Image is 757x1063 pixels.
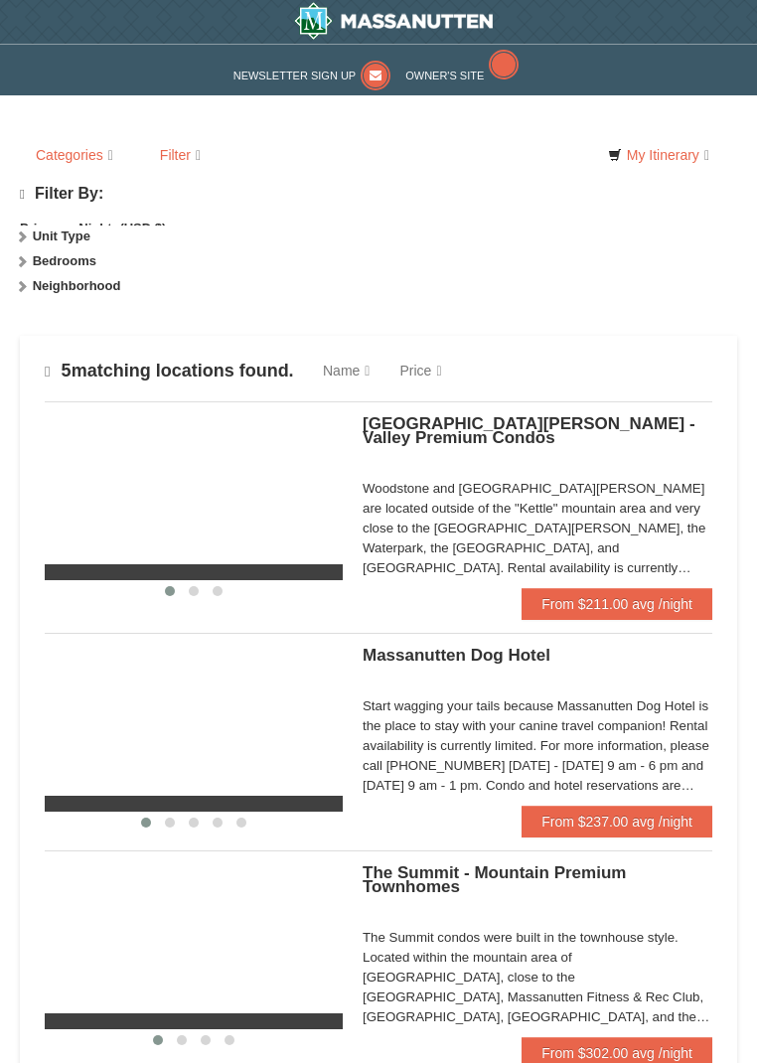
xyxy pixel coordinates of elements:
a: Massanutten Resort [30,2,757,40]
div: Woodstone and [GEOGRAPHIC_DATA][PERSON_NAME] are located outside of the "Kettle" mountain area an... [363,479,712,578]
span: Massanutten Dog Hotel [363,646,550,665]
img: Massanutten Resort Logo [294,2,494,40]
strong: Price per Night: (USD $) [20,221,166,235]
a: Categories [20,140,129,170]
span: The Summit - Mountain Premium Townhomes [363,863,626,896]
div: Start wagging your tails because Massanutten Dog Hotel is the place to stay with your canine trav... [363,696,712,796]
div: The Summit condos were built in the townhouse style. Located within the mountain area of [GEOGRAP... [363,928,712,1027]
a: From $211.00 avg /night [522,588,712,620]
span: [GEOGRAPHIC_DATA][PERSON_NAME] - Valley Premium Condos [363,414,695,447]
span: Owner's Site [405,70,484,81]
a: Name [308,351,384,390]
strong: Neighborhood [33,278,121,293]
a: Owner's Site [405,70,519,81]
a: My Itinerary [595,140,722,170]
a: Newsletter Sign Up [233,70,390,81]
span: Newsletter Sign Up [233,70,356,81]
h4: Filter By: [20,185,737,204]
a: Filter [144,140,217,170]
a: Price [384,351,456,390]
a: From $237.00 avg /night [522,806,712,837]
strong: Unit Type [33,228,90,243]
strong: Bedrooms [33,253,96,268]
